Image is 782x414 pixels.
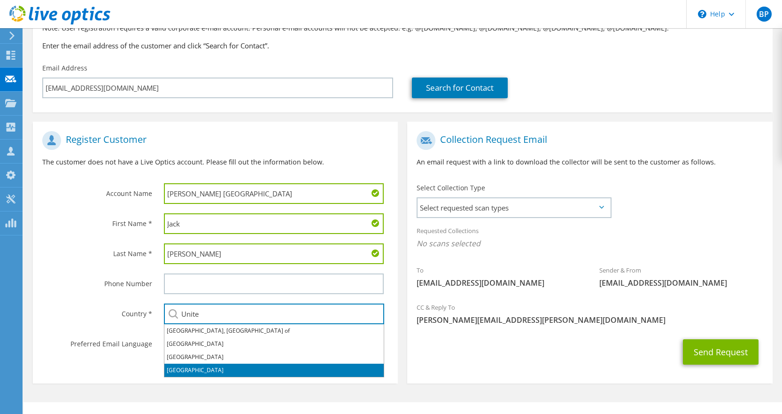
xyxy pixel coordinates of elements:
li: [GEOGRAPHIC_DATA] [164,337,384,351]
a: Search for Contact [412,78,508,98]
li: [GEOGRAPHIC_DATA], [GEOGRAPHIC_DATA] of [164,324,384,337]
h1: Collection Request Email [417,131,758,150]
h3: Enter the email address of the customer and click “Search for Contact”. [42,40,763,51]
svg: \n [698,10,706,18]
p: An email request with a link to download the collector will be sent to the customer as follows. [417,157,763,167]
span: [EMAIL_ADDRESS][DOMAIN_NAME] [599,278,763,288]
div: Requested Collections [407,221,772,256]
span: No scans selected [417,238,763,249]
h1: Register Customer [42,131,384,150]
li: [GEOGRAPHIC_DATA] [164,364,384,377]
label: Account Name [42,183,152,198]
label: Preferred Email Language [42,334,152,349]
label: Select Collection Type [417,183,485,193]
span: Select requested scan types [418,198,610,217]
label: Last Name * [42,243,152,258]
span: BP [757,7,772,22]
p: The customer does not have a Live Optics account. Please fill out the information below. [42,157,388,167]
div: CC & Reply To [407,297,772,330]
div: Sender & From [590,260,773,293]
label: First Name * [42,213,152,228]
span: [PERSON_NAME][EMAIL_ADDRESS][PERSON_NAME][DOMAIN_NAME] [417,315,763,325]
label: Country * [42,304,152,319]
button: Send Request [683,339,759,365]
span: [EMAIL_ADDRESS][DOMAIN_NAME] [417,278,581,288]
li: [GEOGRAPHIC_DATA] [164,351,384,364]
label: Email Address [42,63,87,73]
div: To [407,260,590,293]
label: Phone Number [42,273,152,289]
